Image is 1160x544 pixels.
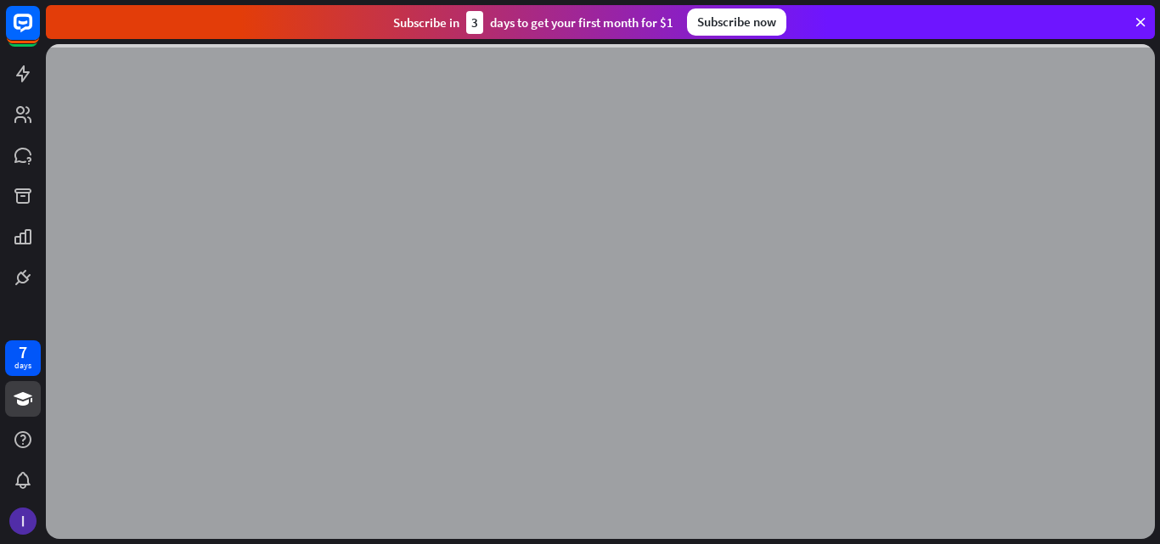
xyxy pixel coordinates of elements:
[687,8,786,36] div: Subscribe now
[14,360,31,372] div: days
[393,11,673,34] div: Subscribe in days to get your first month for $1
[19,345,27,360] div: 7
[5,340,41,376] a: 7 days
[466,11,483,34] div: 3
